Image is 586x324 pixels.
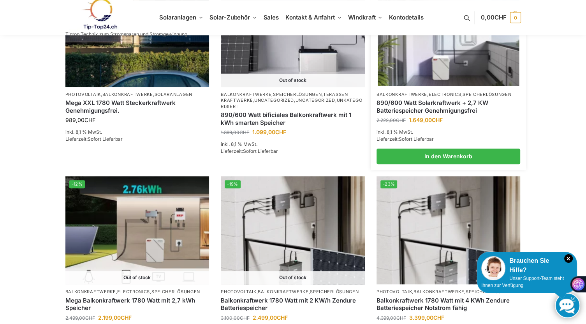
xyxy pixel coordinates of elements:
[239,129,249,135] span: CHF
[221,97,362,109] a: Unkategorisiert
[65,99,209,114] a: Mega XXL 1780 Watt Steckerkraftwerk Genehmigungsfrei.
[277,314,288,321] span: CHF
[463,92,511,97] a: Speicherlösungen
[102,92,153,97] a: Balkonkraftwerke
[65,92,101,97] a: Photovoltaik
[221,129,249,135] bdi: 1.399,00
[409,117,443,123] bdi: 1.649,00
[98,314,132,321] bdi: 2.199,00
[481,256,573,275] div: Brauchen Sie Hilfe?
[209,14,250,21] span: Solar-Zubehör
[65,117,95,123] bdi: 989,00
[221,176,365,284] a: -19% Out of stockZendure-solar-flow-Batteriespeicher für Balkonkraftwerke
[84,117,95,123] span: CHF
[273,92,322,97] a: Speicherlösungen
[285,14,335,21] span: Kontakt & Anfahrt
[429,92,461,97] a: Electronics
[258,289,308,294] a: Balkonkraftwerke
[377,176,521,284] a: -23%Zendure-solar-flow-Batteriespeicher für Balkonkraftwerke
[254,97,294,103] a: Uncategorized
[377,315,406,321] bdi: 4.399,00
[510,12,521,23] span: 0
[377,149,521,164] a: In den Warenkorb legen: „890/600 Watt Solarkraftwerk + 2,7 KW Batteriespeicher Genehmigungsfrei“
[65,297,209,312] a: Mega Balkonkraftwerk 1780 Watt mit 2,7 kWh Speicher
[65,176,209,284] img: Solaranlage mit 2,7 KW Batteriespeicher Genehmigungsfrei
[494,14,507,21] span: CHF
[88,136,123,142] span: Sofort Lieferbar
[85,315,95,321] span: CHF
[377,92,521,97] p: , ,
[155,92,192,97] a: Solaranlagen
[221,297,365,312] a: Balkonkraftwerk 1780 Watt mit 2 KW/h Zendure Batteriespeicher
[221,111,365,126] a: 890/600 Watt bificiales Balkonkraftwerk mit 1 kWh smarten Speicher
[296,97,335,103] a: Uncategorized
[377,297,521,312] a: Balkonkraftwerk 1780 Watt mit 4 KWh Zendure Batteriespeicher Notstrom fähig
[466,289,514,294] a: Speicherlösungen
[414,289,464,294] a: Balkonkraftwerke
[221,289,256,294] a: Photovoltaik
[252,129,286,135] bdi: 1.099,00
[240,315,250,321] span: CHF
[221,148,278,154] span: Lieferzeit:
[377,117,406,123] bdi: 2.222,00
[377,289,521,295] p: , ,
[377,289,412,294] a: Photovoltaik
[221,315,250,321] bdi: 3.100,00
[481,256,505,280] img: Customer service
[65,129,209,136] p: inkl. 8,1 % MwSt.
[377,99,521,114] a: 890/600 Watt Solarkraftwerk + 2,7 KW Batteriespeicher Genehmigungsfrei
[310,289,359,294] a: Speicherlösungen
[409,314,444,321] bdi: 3.399,00
[65,289,116,294] a: Balkonkraftwerke
[253,314,288,321] bdi: 2.499,00
[377,92,427,97] a: Balkonkraftwerke
[117,289,150,294] a: Electronics
[221,92,348,103] a: Terassen Kraftwerke
[221,176,365,284] img: Zendure-solar-flow-Batteriespeicher für Balkonkraftwerke
[65,32,187,37] p: Tiptop Technik zum Stromsparen und Stromgewinnung
[481,276,564,288] span: Unser Support-Team steht Ihnen zur Verfügung
[481,14,506,21] span: 0,00
[348,14,375,21] span: Windkraft
[243,148,278,154] span: Sofort Lieferbar
[65,136,123,142] span: Lieferzeit:
[221,92,365,110] p: , , , , ,
[275,129,286,135] span: CHF
[65,92,209,97] p: , ,
[221,141,365,148] p: inkl. 8,1 % MwSt.
[564,254,573,263] i: Schließen
[151,289,200,294] a: Speicherlösungen
[121,314,132,321] span: CHF
[377,176,521,284] img: Zendure-solar-flow-Batteriespeicher für Balkonkraftwerke
[65,315,95,321] bdi: 2.499,00
[481,6,521,29] a: 0,00CHF 0
[396,117,406,123] span: CHF
[65,289,209,295] p: , ,
[396,315,406,321] span: CHF
[432,117,443,123] span: CHF
[221,289,365,295] p: , ,
[377,129,521,136] p: inkl. 8,1 % MwSt.
[389,14,424,21] span: Kontodetails
[264,14,279,21] span: Sales
[221,92,271,97] a: Balkonkraftwerke
[377,136,434,142] span: Lieferzeit:
[159,14,196,21] span: Solaranlagen
[399,136,434,142] span: Sofort Lieferbar
[433,314,444,321] span: CHF
[65,176,209,284] a: -12% Out of stockSolaranlage mit 2,7 KW Batteriespeicher Genehmigungsfrei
